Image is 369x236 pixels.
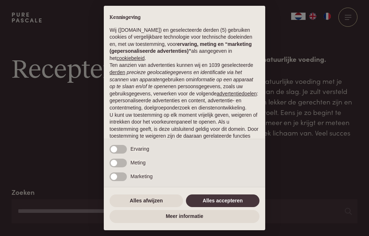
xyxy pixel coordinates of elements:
em: informatie op een apparaat op te slaan en/of te openen [110,77,253,90]
p: Wij ([DOMAIN_NAME]) en geselecteerde derden (5) gebruiken cookies of vergelijkbare technologie vo... [110,27,259,62]
button: Alles afwijzen [110,194,183,207]
p: U kunt uw toestemming op elk moment vrijelijk geven, weigeren of intrekken door het voorkeurenpan... [110,112,259,147]
span: Marketing [130,173,152,179]
h2: Kennisgeving [110,14,259,21]
span: Meting [130,160,146,166]
button: advertentiedoelen [217,90,257,98]
strong: ervaring, meting en “marketing (gepersonaliseerde advertenties)” [110,41,252,54]
button: Alles accepteren [186,194,259,207]
span: Ervaring [130,146,149,152]
a: cookiebeleid [116,55,145,61]
p: Ten aanzien van advertenties kunnen wij en 1039 geselecteerde gebruiken om en persoonsgegevens, z... [110,62,259,111]
button: Meer informatie [110,210,259,223]
button: derden [110,69,125,76]
em: precieze geolocatiegegevens en identificatie via het scannen van apparaten [110,69,242,82]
